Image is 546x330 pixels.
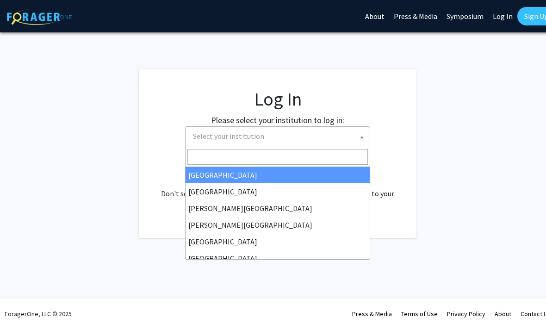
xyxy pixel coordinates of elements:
[352,310,392,318] a: Press & Media
[193,131,264,141] span: Select your institution
[447,310,485,318] a: Privacy Policy
[507,288,539,323] iframe: Chat
[401,310,438,318] a: Terms of Use
[211,114,344,126] label: Please select your institution to log in:
[186,200,370,217] li: [PERSON_NAME][GEOGRAPHIC_DATA]
[7,9,72,25] img: ForagerOne Logo
[187,149,368,165] input: Search
[185,126,370,147] span: Select your institution
[495,310,511,318] a: About
[157,88,398,110] h1: Log In
[189,127,370,146] span: Select your institution
[186,167,370,183] li: [GEOGRAPHIC_DATA]
[157,166,398,210] div: No account? . Don't see your institution? about bringing ForagerOne to your institution.
[186,233,370,250] li: [GEOGRAPHIC_DATA]
[186,183,370,200] li: [GEOGRAPHIC_DATA]
[186,217,370,233] li: [PERSON_NAME][GEOGRAPHIC_DATA]
[5,298,72,330] div: ForagerOne, LLC © 2025
[186,250,370,267] li: [GEOGRAPHIC_DATA]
